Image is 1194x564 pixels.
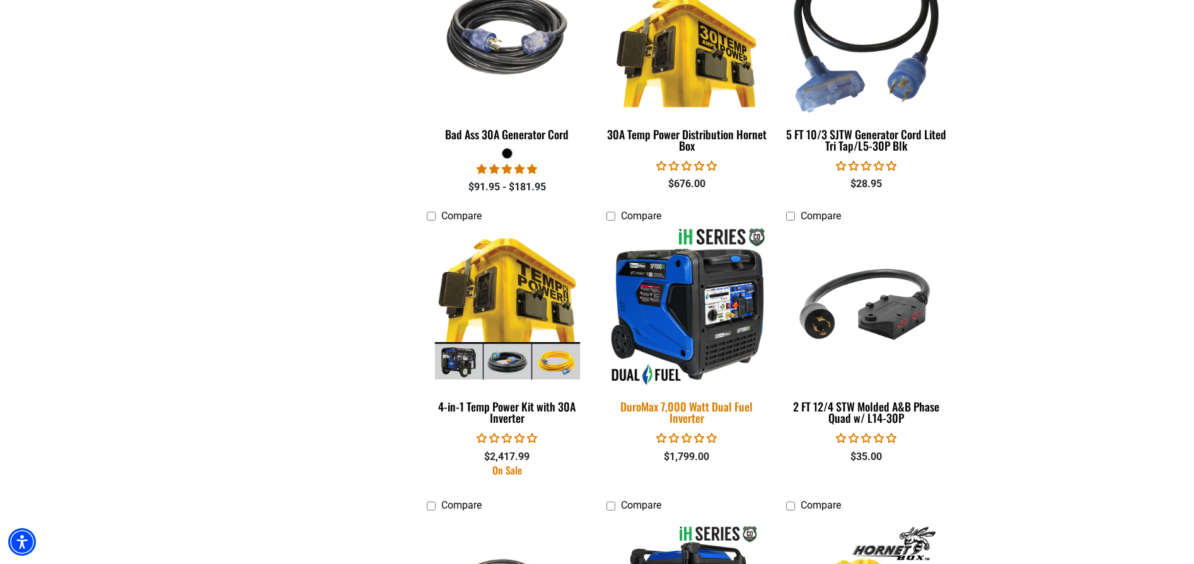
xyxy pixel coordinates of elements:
div: On Sale [427,465,588,475]
span: Compare [621,210,661,222]
div: $28.95 [786,176,947,192]
span: 0.00 stars [477,432,537,444]
span: Compare [441,210,482,222]
span: 0.00 stars [836,432,896,444]
div: DuroMax 7,000 Watt Dual Fuel Inverter [606,401,767,423]
a: DuroMax 7,000 Watt Dual Fuel Inverter DuroMax 7,000 Watt Dual Fuel Inverter [606,228,767,431]
div: $1,799.00 [606,449,767,464]
span: Compare [621,499,661,511]
div: Accessibility Menu [8,528,36,556]
div: $676.00 [606,176,767,192]
span: Compare [801,210,841,222]
div: 4-in-1 Temp Power Kit with 30A Inverter [427,401,588,423]
span: 0.00 stars [656,432,717,444]
img: 4-in-1 Temp Power Kit with 30A Inverter [428,234,587,379]
a: 2 FT 12/4 STW Molded A&B Phase Quad w/ L14-30P 2 FT 12/4 STW Molded A&B Phase Quad w/ L14-30P [786,228,947,431]
span: 5.00 stars [477,163,537,175]
div: $35.00 [786,449,947,464]
span: Compare [801,499,841,511]
span: Compare [441,499,482,511]
div: 30A Temp Power Distribution Hornet Box [606,129,767,151]
div: $2,417.99 [427,449,588,464]
div: 5 FT 10/3 SJTW Generator Cord Lited Tri Tap/L5-30P Blk [786,129,947,151]
span: 0.00 stars [656,160,717,172]
img: 2 FT 12/4 STW Molded A&B Phase Quad w/ L14-30P [787,234,946,379]
div: Bad Ass 30A Generator Cord [427,129,588,140]
div: 2 FT 12/4 STW Molded A&B Phase Quad w/ L14-30P [786,401,947,423]
a: 4-in-1 Temp Power Kit with 30A Inverter 4-in-1 Temp Power Kit with 30A Inverter [427,228,588,431]
span: 0.00 stars [836,160,896,172]
div: $91.95 - $181.95 [427,180,588,195]
img: DuroMax 7,000 Watt Dual Fuel Inverter [598,226,775,388]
